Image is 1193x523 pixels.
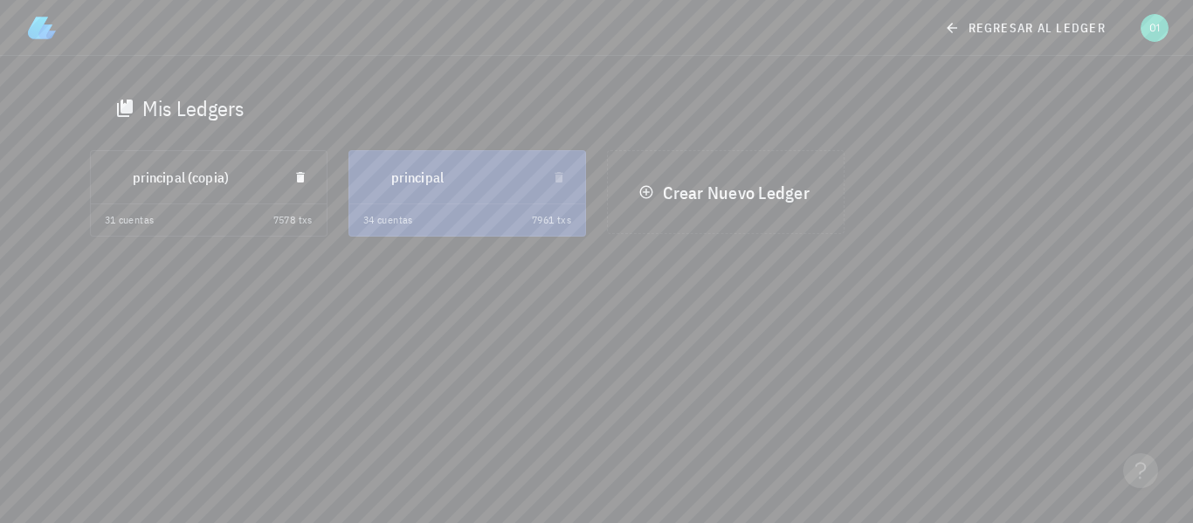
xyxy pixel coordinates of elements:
div: CLP-icon [363,169,381,186]
div: 31 cuentas [105,211,155,229]
div: Mis Ledgers [142,94,245,122]
div: principal (copia) [133,155,274,200]
div: CLP-icon [105,169,122,186]
span: Crear Nuevo Ledger [642,181,809,204]
div: 7578 txs [273,211,313,229]
span: regresar al ledger [948,20,1106,36]
div: 34 cuentas [363,211,413,229]
div: principal [391,155,533,200]
a: regresar al ledger [934,12,1120,44]
button: Crear Nuevo Ledger [628,176,823,208]
div: avatar [1141,14,1169,42]
div: 7961 txs [532,211,571,229]
img: LedgiFi [28,14,56,42]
